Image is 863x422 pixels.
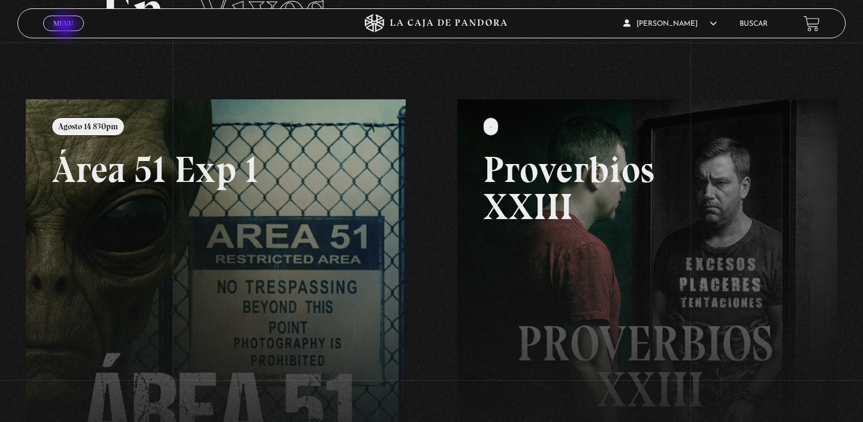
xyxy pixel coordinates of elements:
span: Cerrar [50,30,78,38]
a: View your shopping cart [804,16,820,32]
span: Menu [53,20,73,27]
a: Buscar [740,20,768,28]
span: [PERSON_NAME] [623,20,717,28]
